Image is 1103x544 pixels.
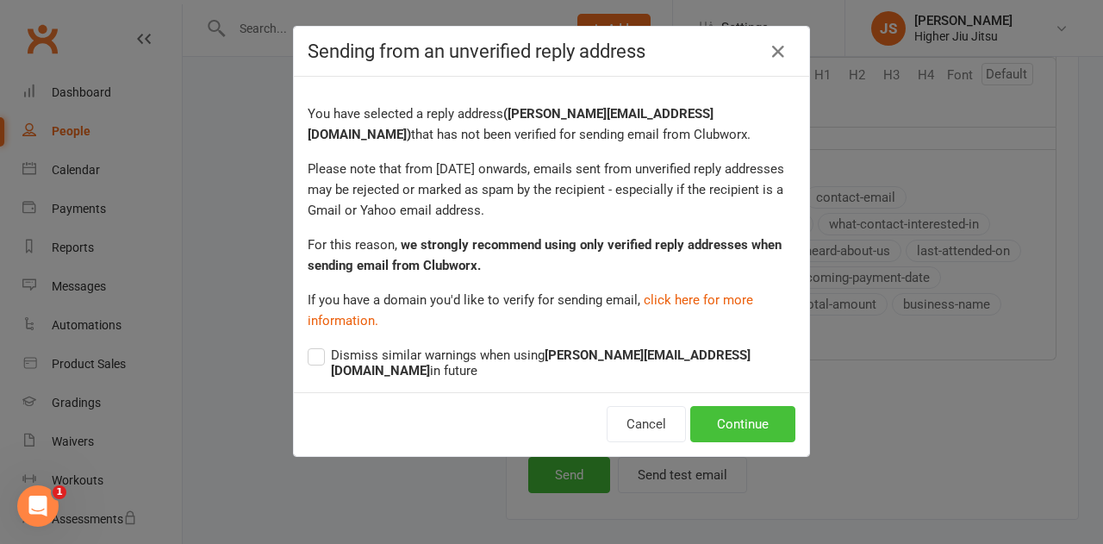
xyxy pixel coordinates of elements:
span: Dismiss similar warnings when using in future [331,345,795,378]
p: Please note that from [DATE] onwards, emails sent from unverified reply addresses may be rejected... [308,159,795,221]
p: For this reason, [308,234,795,276]
button: Continue [690,406,795,442]
strong: ( [PERSON_NAME][EMAIL_ADDRESS][DOMAIN_NAME] ) [308,106,714,142]
h4: Sending from an unverified reply address [308,41,795,62]
button: Cancel [607,406,686,442]
span: 1 [53,485,66,499]
iframe: Intercom live chat [17,485,59,527]
p: You have selected a reply address that has not been verified for sending email from Clubworx. [308,103,795,145]
a: Close [764,38,792,66]
strong: [PERSON_NAME][EMAIL_ADDRESS][DOMAIN_NAME] [331,347,751,378]
p: If you have a domain you'd like to verify for sending email, [308,290,795,331]
strong: we strongly recommend using only verified reply addresses when sending email from Clubworx. [308,237,782,273]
